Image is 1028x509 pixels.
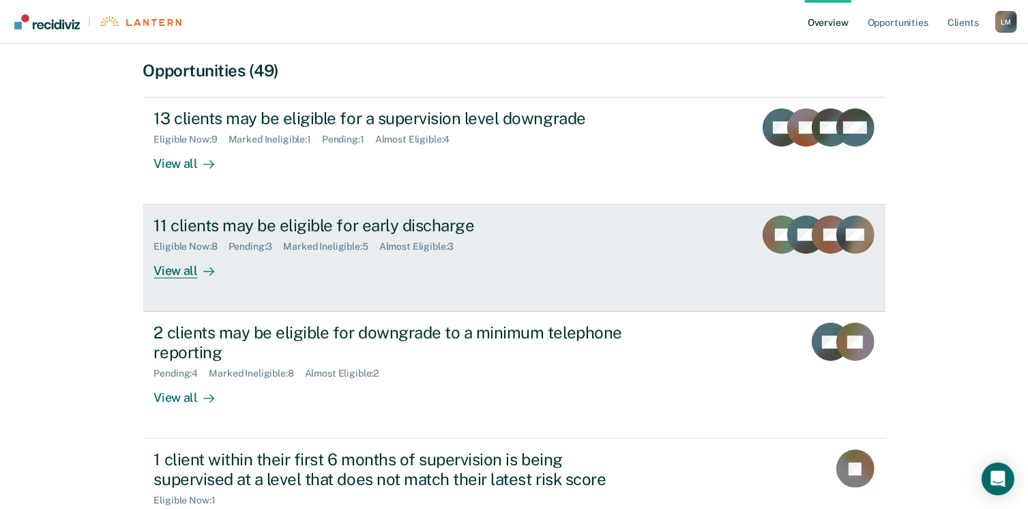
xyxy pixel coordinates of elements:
[283,241,379,252] div: Marked Ineligible : 5
[995,11,1017,33] div: L M
[154,379,231,406] div: View all
[305,368,390,379] div: Almost Eligible : 2
[154,241,229,252] div: Eligible Now : 8
[982,463,1014,495] div: Open Intercom Messenger
[229,134,322,145] div: Marked Ineligible : 1
[375,134,461,145] div: Almost Eligible : 4
[154,145,231,172] div: View all
[154,108,633,128] div: 13 clients may be eligible for a supervision level downgrade
[154,252,231,279] div: View all
[99,16,181,27] img: Lantern
[154,450,633,489] div: 1 client within their first 6 months of supervision is being supervised at a level that does not ...
[154,323,633,362] div: 2 clients may be eligible for downgrade to a minimum telephone reporting
[143,205,885,312] a: 11 clients may be eligible for early dischargeEligible Now:8Pending:3Marked Ineligible:5Almost El...
[154,368,209,379] div: Pending : 4
[143,312,885,439] a: 2 clients may be eligible for downgrade to a minimum telephone reportingPending:4Marked Ineligibl...
[322,134,375,145] div: Pending : 1
[229,241,284,252] div: Pending : 3
[143,97,885,205] a: 13 clients may be eligible for a supervision level downgradeEligible Now:9Marked Ineligible:1Pend...
[154,216,633,235] div: 11 clients may be eligible for early discharge
[154,134,229,145] div: Eligible Now : 9
[209,368,304,379] div: Marked Ineligible : 8
[143,61,885,81] div: Opportunities (49)
[379,241,465,252] div: Almost Eligible : 3
[154,495,226,506] div: Eligible Now : 1
[80,16,99,27] span: |
[14,14,80,29] img: Recidiviz
[995,11,1017,33] button: Profile dropdown button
